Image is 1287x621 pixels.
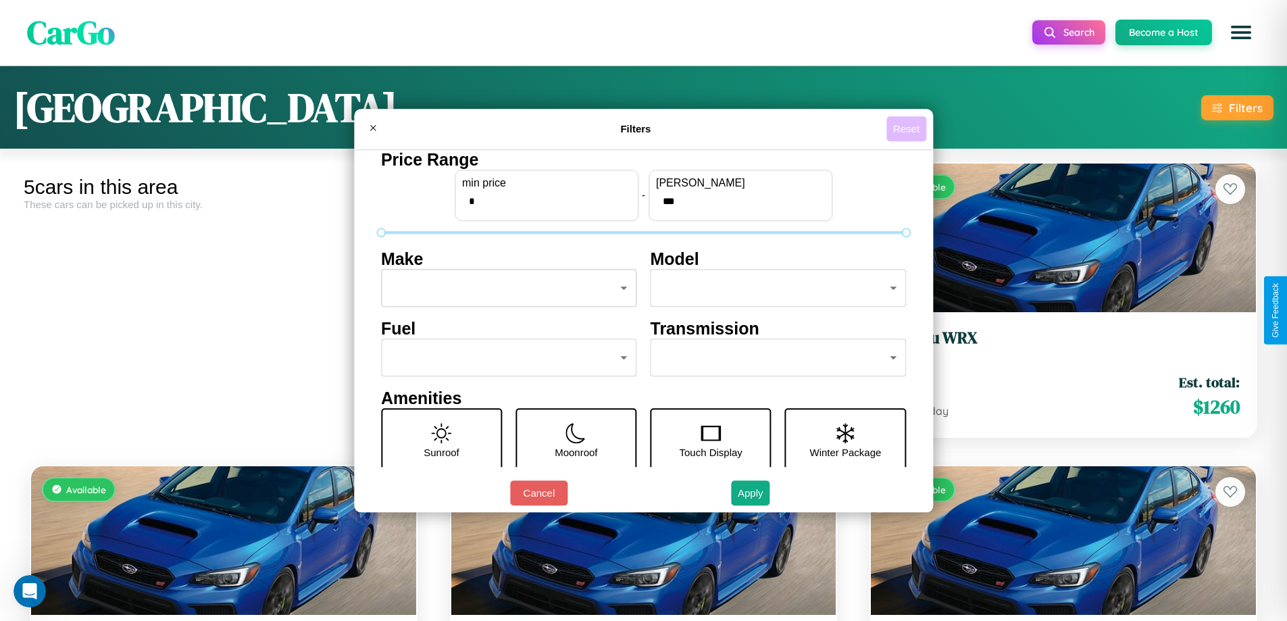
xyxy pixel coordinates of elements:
iframe: Intercom live chat [14,575,46,607]
button: Reset [886,116,926,141]
label: [PERSON_NAME] [656,177,825,189]
h4: Price Range [381,150,906,170]
p: - [642,186,645,204]
div: Give Feedback [1271,283,1280,338]
h4: Transmission [651,319,907,339]
h4: Amenities [381,389,906,408]
p: Touch Display [679,443,742,462]
span: Est. total: [1179,372,1240,392]
h1: [GEOGRAPHIC_DATA] [14,80,397,135]
label: min price [462,177,631,189]
h4: Filters [385,123,886,134]
a: Subaru WRX2020 [887,328,1240,362]
button: Cancel [510,480,567,505]
button: Apply [731,480,770,505]
p: Sunroof [424,443,459,462]
span: Available [66,484,106,495]
span: CarGo [27,10,115,55]
button: Search [1032,20,1105,45]
button: Open menu [1222,14,1260,51]
h4: Fuel [381,319,637,339]
h3: Subaru WRX [887,328,1240,348]
button: Filters [1201,95,1273,120]
span: / day [920,404,949,418]
div: Filters [1229,101,1263,115]
h4: Make [381,249,637,269]
p: Winter Package [810,443,882,462]
button: Become a Host [1115,20,1212,45]
div: 5 cars in this area [24,176,424,199]
div: These cars can be picked up in this city. [24,199,424,210]
span: Search [1063,26,1094,39]
span: $ 1260 [1193,393,1240,420]
p: Moonroof [555,443,597,462]
h4: Model [651,249,907,269]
